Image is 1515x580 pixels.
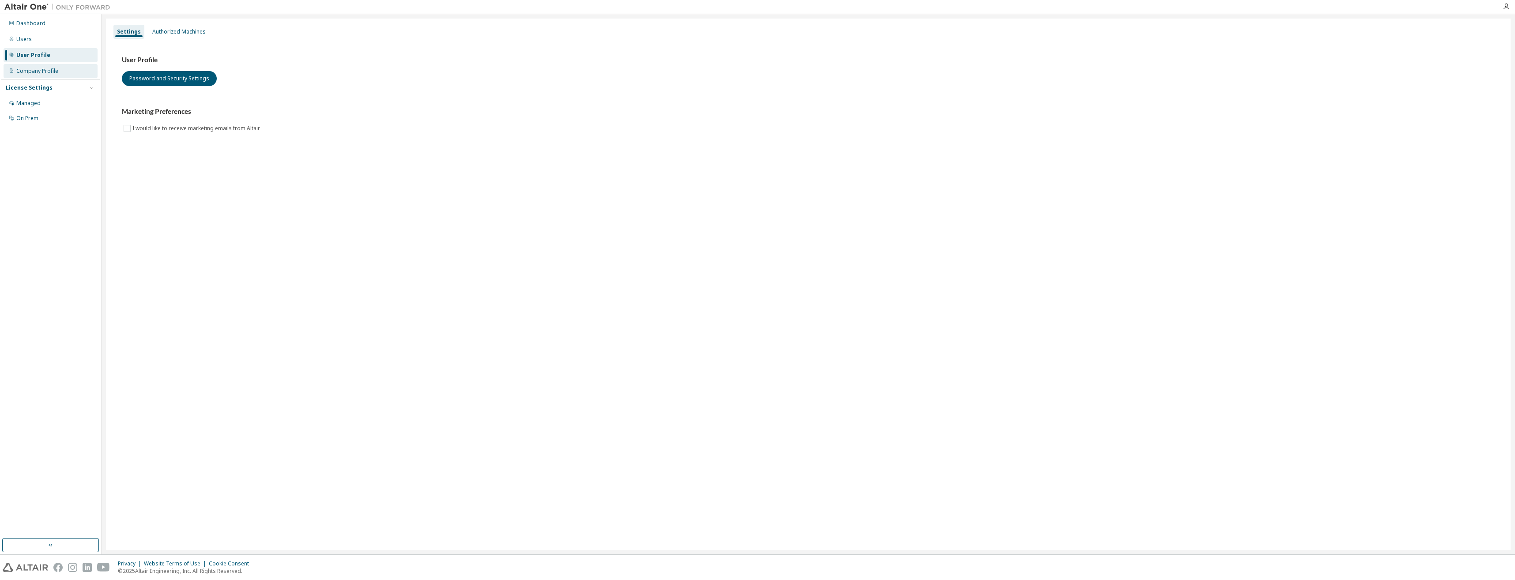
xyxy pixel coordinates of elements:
button: Password and Security Settings [122,71,217,86]
div: Cookie Consent [209,560,254,567]
p: © 2025 Altair Engineering, Inc. All Rights Reserved. [118,567,254,575]
img: instagram.svg [68,563,77,572]
h3: Marketing Preferences [122,107,1495,116]
div: License Settings [6,84,53,91]
img: youtube.svg [97,563,110,572]
div: Managed [16,100,41,107]
label: I would like to receive marketing emails from Altair [132,123,262,134]
div: Dashboard [16,20,45,27]
div: Company Profile [16,68,58,75]
img: altair_logo.svg [3,563,48,572]
div: Users [16,36,32,43]
h3: User Profile [122,56,1495,64]
img: linkedin.svg [83,563,92,572]
img: Altair One [4,3,115,11]
div: Website Terms of Use [144,560,209,567]
div: Privacy [118,560,144,567]
div: User Profile [16,52,50,59]
div: On Prem [16,115,38,122]
img: facebook.svg [53,563,63,572]
div: Settings [117,28,141,35]
div: Authorized Machines [152,28,206,35]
